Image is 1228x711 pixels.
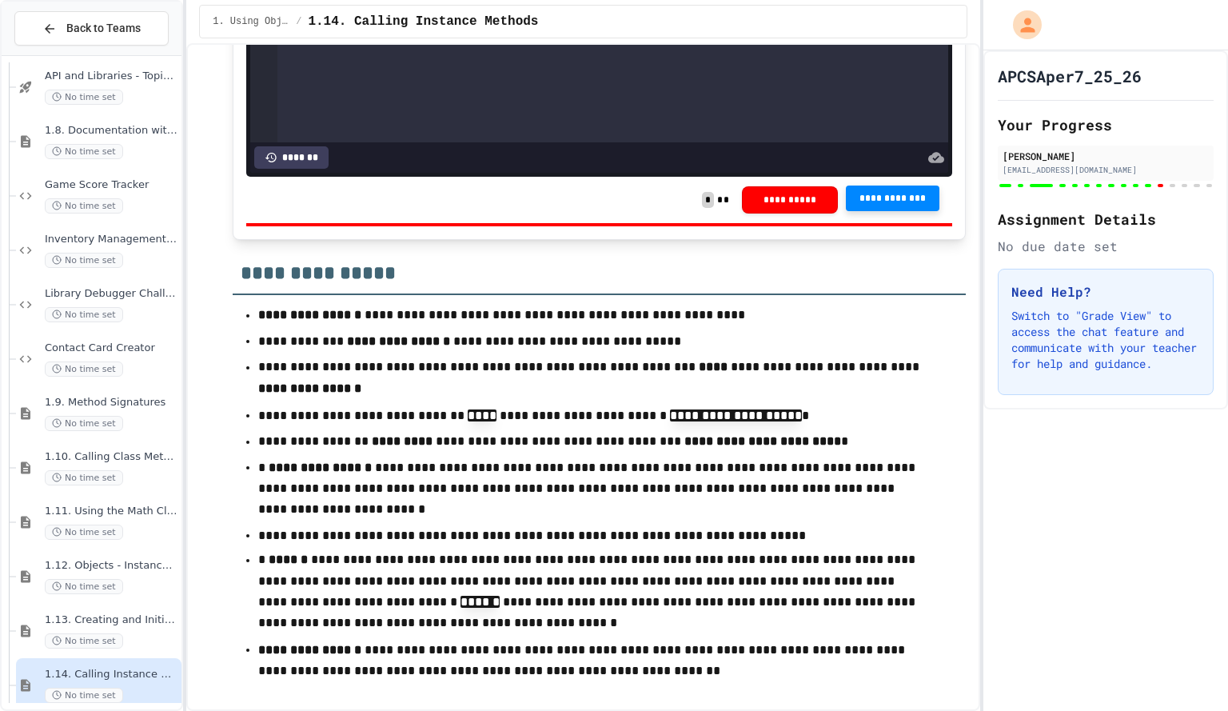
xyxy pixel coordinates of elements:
[998,114,1214,136] h2: Your Progress
[998,65,1142,87] h1: APCSAper7_25_26
[45,505,178,518] span: 1.11. Using the Math Class
[45,198,123,214] span: No time set
[45,178,178,192] span: Game Score Tracker
[996,6,1046,43] div: My Account
[45,342,178,355] span: Contact Card Creator
[45,253,123,268] span: No time set
[45,416,123,431] span: No time set
[998,208,1214,230] h2: Assignment Details
[66,20,141,37] span: Back to Teams
[1011,308,1200,372] p: Switch to "Grade View" to access the chat feature and communicate with your teacher for help and ...
[45,668,178,681] span: 1.14. Calling Instance Methods
[45,233,178,246] span: Inventory Management System
[45,361,123,377] span: No time set
[45,396,178,409] span: 1.9. Method Signatures
[45,525,123,540] span: No time set
[308,12,538,31] span: 1.14. Calling Instance Methods
[45,144,123,159] span: No time set
[14,11,169,46] button: Back to Teams
[998,237,1214,256] div: No due date set
[1003,164,1209,176] div: [EMAIL_ADDRESS][DOMAIN_NAME]
[1011,282,1200,302] h3: Need Help?
[45,287,178,301] span: Library Debugger Challenge
[45,688,123,703] span: No time set
[45,450,178,464] span: 1.10. Calling Class Methods
[45,470,123,485] span: No time set
[45,633,123,649] span: No time set
[45,559,178,573] span: 1.12. Objects - Instances of Classes
[45,613,178,627] span: 1.13. Creating and Initializing Objects: Constructors
[45,70,178,83] span: API and Libraries - Topic 1.7
[213,15,289,28] span: 1. Using Objects and Methods
[296,15,301,28] span: /
[45,307,123,322] span: No time set
[45,90,123,105] span: No time set
[45,579,123,594] span: No time set
[1003,149,1209,163] div: [PERSON_NAME]
[45,124,178,138] span: 1.8. Documentation with Comments and Preconditions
